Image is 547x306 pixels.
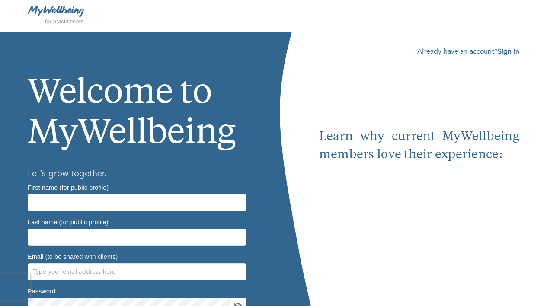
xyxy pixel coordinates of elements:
label: Last name (for public profile) [28,219,108,225]
p: Learn why current MyWellbeing members love their experience: [319,128,519,164]
label: Password [28,288,55,294]
h1: Welcome to MyWellbeing [28,46,246,155]
span: for practitioners [45,19,84,25]
img: MyWellbeing [28,6,84,16]
p: Already have an account? [319,46,519,57]
input: Type your email address here [28,263,246,280]
a: Sign In [498,47,519,56]
label: Email (to be shared with clients) [28,253,118,259]
h6: Let’s grow together. [28,167,246,181]
label: First name (for public profile) [28,184,109,190]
